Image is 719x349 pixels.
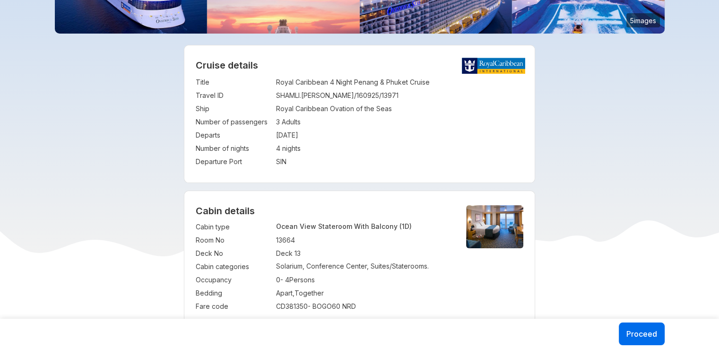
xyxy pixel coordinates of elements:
span: (1D) [399,222,412,230]
td: Departs [196,129,271,142]
td: : [271,300,276,313]
td: Travel ID [196,89,271,102]
td: Deck 13 [276,247,450,260]
div: CD381350 - BOGO60 NRD [276,302,450,311]
td: : [271,234,276,247]
td: Occupancy [196,273,271,287]
td: 4 nights [276,142,523,155]
td: Cabin type [196,220,271,234]
td: : [271,287,276,300]
td: 3 Adults [276,115,523,129]
p: Solarium, Conference Center, Suites/Staterooms. [276,262,450,270]
button: Proceed [619,323,665,345]
td: Ship [196,102,271,115]
td: Number of nights [196,142,271,155]
td: : [271,102,276,115]
td: : [271,260,276,273]
td: Royal Caribbean 4 Night Penang & Phuket Cruise [276,76,523,89]
td: Deck No [196,247,271,260]
td: Room No [196,234,271,247]
td: : [271,247,276,260]
td: SHAMLI.[PERSON_NAME]/160925/13971 [276,89,523,102]
td: : [271,155,276,168]
td: : [271,76,276,89]
span: Together [295,289,324,297]
td: Cabin categories [196,260,271,273]
td: [DATE] [276,129,523,142]
td: Number of passengers [196,115,271,129]
td: : [271,115,276,129]
span: Apart , [276,289,295,297]
td: : [271,273,276,287]
td: 0 - 4 Persons [276,273,450,287]
td: : [271,89,276,102]
td: Royal Caribbean Ovation of the Seas [276,102,523,115]
td: : [271,142,276,155]
p: Ocean View Stateroom With Balcony [276,222,450,230]
td: SIN [276,155,523,168]
small: 5 images [626,13,660,27]
td: : [271,129,276,142]
td: Bedding [196,287,271,300]
td: 13664 [276,234,450,247]
h2: Cruise details [196,60,523,71]
h4: Cabin details [196,205,523,217]
td: : [271,220,276,234]
td: Departure Port [196,155,271,168]
td: Title [196,76,271,89]
td: Fare code [196,300,271,313]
